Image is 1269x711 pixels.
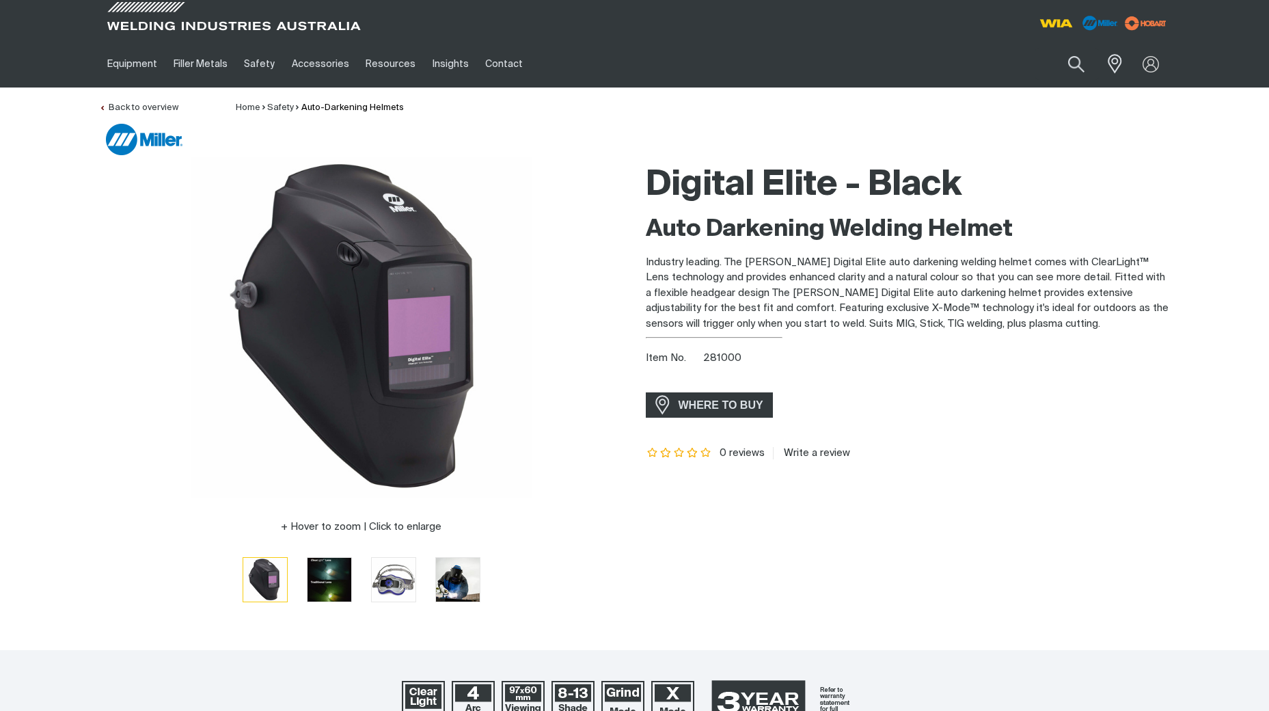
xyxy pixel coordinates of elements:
[646,392,774,418] a: WHERE TO BUY
[670,394,772,416] span: WHERE TO BUY
[646,163,1171,208] h1: Digital Elite - Black
[1121,13,1171,33] img: miller
[371,557,416,602] button: Go to slide 3
[720,448,765,458] span: 0 reviews
[273,519,450,535] button: Hover to zoom | Click to enlarge
[477,40,531,88] a: Contact
[703,353,741,363] span: 281000
[236,103,260,112] a: Home
[308,558,351,602] img: Digital Elite - Black
[424,40,476,88] a: Insights
[1053,48,1100,80] button: Search products
[773,447,850,459] a: Write a review
[301,103,404,112] a: Auto-Darkening Helmets
[165,40,236,88] a: Filler Metals
[267,103,294,112] a: Safety
[236,40,283,88] a: Safety
[436,558,480,602] img: Digital Elite - Black
[191,157,532,498] img: Digital Elite - Black
[99,103,178,112] a: Back to overview of Auto-Darkening Helmets
[435,557,480,602] button: Go to slide 4
[1035,48,1099,80] input: Product name or item number...
[243,557,288,602] button: Go to slide 1
[646,215,1171,245] h2: Auto Darkening Welding Helmet
[284,40,357,88] a: Accessories
[243,558,287,602] img: Digital Elite - Black
[646,255,1171,332] p: Industry leading. The [PERSON_NAME] Digital Elite auto darkening welding helmet comes with ClearL...
[646,448,713,458] span: Rating: {0}
[99,40,165,88] a: Equipment
[99,40,903,88] nav: Main
[307,557,352,602] button: Go to slide 2
[236,101,404,115] nav: Breadcrumb
[372,558,415,602] img: Digital Elite - Black
[357,40,424,88] a: Resources
[646,351,701,366] span: Item No.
